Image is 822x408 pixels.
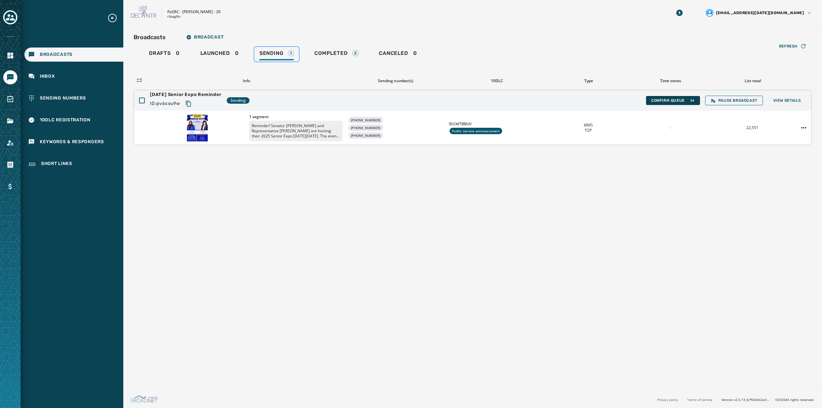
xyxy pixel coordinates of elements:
div: - [632,125,709,130]
div: Time zones [632,78,709,83]
div: List total [714,78,791,83]
div: 0 [379,50,417,60]
button: Toggle account select drawer [3,10,17,24]
a: Canceled0 [374,47,422,62]
span: Launched [200,50,230,56]
span: ID: pv6cou9w [150,100,180,107]
button: 10.14.25 Senior Expo Reminder action menu [799,123,809,133]
a: Navigate to Sending Numbers [24,91,123,105]
a: Navigate to Orders [3,158,17,172]
p: r3sqg5lv [167,14,181,19]
button: Refresh [774,41,812,51]
a: Terms of service [687,397,713,402]
span: Sending [259,50,284,56]
span: P2P [585,128,592,133]
div: 10DLC [449,78,545,83]
span: Version [721,397,770,402]
a: Navigate to 10DLC Registration [24,113,123,127]
a: Privacy policy [657,397,678,402]
span: Confirm Queue [651,98,695,103]
div: 2 [353,50,358,56]
span: 10DLC Registration [40,117,91,123]
a: Navigate to Keywords & Responders [24,135,123,149]
a: Navigate to Short Links [24,157,123,172]
span: © 2025 All rights reserved. [775,397,814,402]
span: Sending [231,98,246,103]
a: Navigate to Broadcasts [24,48,123,62]
a: Launched0 [195,47,244,62]
button: Download Menu [674,7,685,19]
a: Navigate to Files [3,114,17,128]
button: Confirm Queue [646,96,700,105]
button: Pause Broadcast [705,96,763,105]
a: Navigate to Billing [3,179,17,194]
div: 0 [200,50,239,60]
a: Navigate to Account [3,136,17,150]
span: View Details [773,98,801,103]
span: Completed [314,50,347,56]
span: Inbox [40,73,55,80]
span: Canceled [379,50,408,56]
a: Navigate to Messaging [3,70,17,84]
button: Expand sub nav menu [107,13,123,23]
a: Drafts0 [144,47,185,62]
div: Info [150,78,343,83]
div: 0 [149,50,180,60]
span: MMS [584,123,593,128]
div: Public service announcement [450,128,502,134]
a: Navigate to Home [3,48,17,63]
span: ID: CWTBBUV [449,121,545,126]
div: 1 [288,50,294,56]
span: [DATE] Senior Expo Reminder [150,91,222,98]
span: 1 segment [249,114,343,119]
button: User settings [703,6,814,19]
p: Reminder! Senator [PERSON_NAME] and Representative [PERSON_NAME] are hosting their 2025 Senior Ex... [249,121,343,141]
div: Type [550,78,627,83]
span: Sending Numbers [40,95,86,101]
span: Broadcasts [40,51,73,58]
span: v2.5.14_b7f560e62e3347fd09829e8ac9922915a95fe427 [734,397,770,402]
button: Broadcast [181,31,229,44]
span: Drafts [149,50,171,56]
div: [PHONE_NUMBER] [348,117,383,123]
img: Thumbnail [186,113,209,142]
a: Completed2 [309,47,363,62]
span: Broadcast [186,35,223,40]
button: View Details [768,96,806,105]
span: Keywords & Responders [40,139,104,145]
span: [EMAIL_ADDRESS][DATE][DOMAIN_NAME] [716,10,804,15]
div: 22,551 [714,125,791,130]
span: Short Links [41,161,72,168]
a: Navigate to Inbox [24,69,123,83]
a: Sending1 [254,47,299,62]
div: [PHONE_NUMBER] [348,125,383,131]
div: [PHONE_NUMBER] [348,132,383,139]
p: PaSRC - [PERSON_NAME] - 20 [167,9,221,14]
span: Refresh [779,44,798,49]
h2: Broadcasts [134,33,166,42]
div: Sending number(s) [348,78,444,83]
a: Navigate to Surveys [3,92,17,106]
button: Copy text to clipboard [183,98,194,109]
span: Pause Broadcast [711,98,757,103]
